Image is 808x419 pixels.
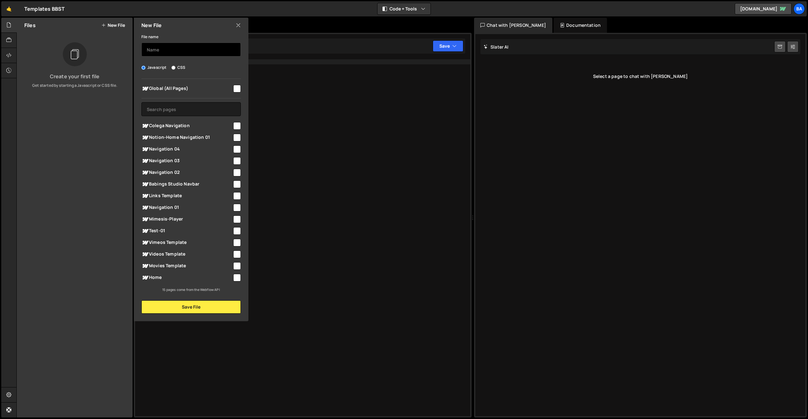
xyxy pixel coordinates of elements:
div: Chat with [PERSON_NAME] [474,18,552,33]
button: New File [101,23,125,28]
div: Documentation [554,18,607,33]
span: Home [141,274,232,281]
button: Save File [141,300,241,314]
span: Babings Studio Navbar [141,180,232,188]
a: 🤙 [1,1,17,16]
span: Videos Template [141,251,232,258]
span: Navigation 02 [141,169,232,176]
button: Code + Tools [377,3,431,15]
label: CSS [171,64,185,71]
input: CSS [171,66,175,70]
input: Javascript [141,66,146,70]
button: Save [433,40,463,52]
input: Search pages [141,102,241,116]
span: Navigation 01 [141,204,232,211]
h2: Files [24,22,36,29]
span: Colega Navigation [141,122,232,130]
p: Get started by starting a Javascript or CSS file. [22,83,128,88]
div: Select a page to chat with [PERSON_NAME] [480,64,800,89]
label: Javascript [141,64,167,71]
span: Test-01 [141,227,232,235]
span: Navigation 03 [141,157,232,165]
span: Notion-Home Navigation 01 [141,134,232,141]
span: Vimeos Template [141,239,232,246]
span: Movies Template [141,262,232,270]
span: Mimesis-Player [141,215,232,223]
input: Name [141,43,241,56]
h2: New File [141,22,162,29]
a: Ba [793,3,805,15]
small: 15 pages come from the Webflow API [162,287,220,292]
span: Links Template [141,192,232,200]
label: File name [141,34,158,40]
span: Global (All Pages) [141,85,232,92]
a: [DOMAIN_NAME] [735,3,792,15]
h2: Slater AI [484,44,509,50]
span: Navigation 04 [141,145,232,153]
h3: Create your first file [22,74,128,79]
div: Templates BBST [24,5,65,13]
